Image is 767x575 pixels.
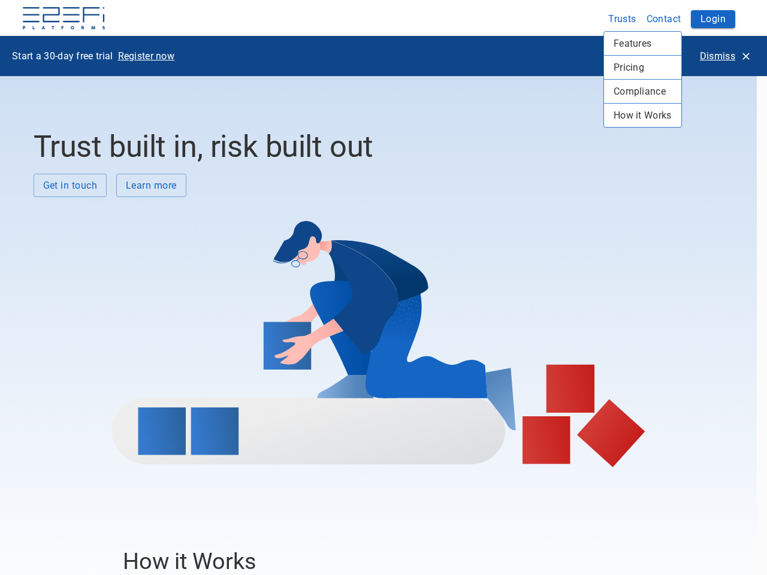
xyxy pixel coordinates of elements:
span: Pricing [614,60,672,74]
div: How it Works [604,104,681,127]
div: Features [604,32,681,55]
span: Features [614,37,672,50]
span: Compliance [614,84,672,98]
div: Compliance [604,80,681,103]
span: How it Works [614,108,672,122]
div: Pricing [604,56,681,79]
